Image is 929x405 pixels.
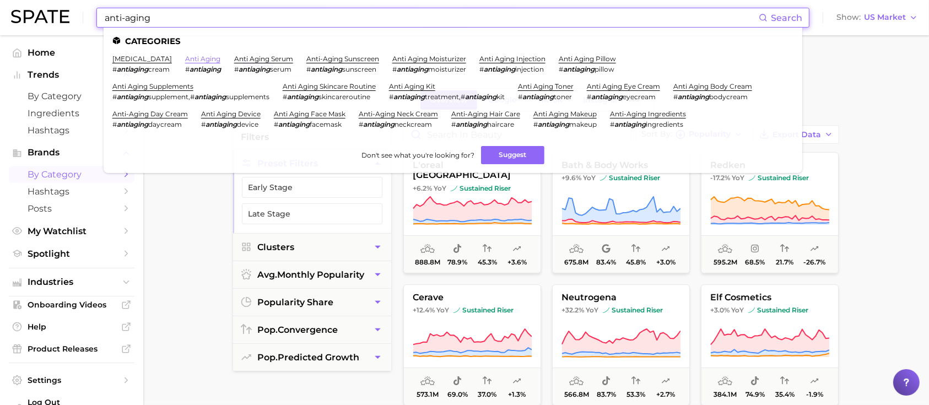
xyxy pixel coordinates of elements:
[112,36,793,46] li: Categories
[237,120,258,128] span: device
[389,93,393,101] span: #
[318,93,370,101] span: skincareroutine
[678,93,709,101] em: antiaging
[453,375,462,388] span: popularity share: TikTok
[836,14,861,20] span: Show
[518,82,574,90] a: anti aging toner
[749,175,755,181] img: sustained riser
[28,344,116,354] span: Product Releases
[559,55,616,63] a: anti aging pillow
[404,293,541,303] span: cerave
[363,120,395,128] em: antiaging
[9,296,134,313] a: Onboarding Videos
[661,242,670,256] span: popularity predicted growth: Uncertain
[234,65,239,73] span: #
[554,93,572,101] span: toner
[673,93,678,101] span: #
[9,318,134,335] a: Help
[864,14,906,20] span: US Market
[306,65,311,73] span: #
[201,110,261,118] a: anti aging device
[9,144,134,161] button: Brands
[602,375,611,388] span: popularity share: TikTok
[306,55,379,63] a: anti-aging sunscreen
[392,65,397,73] span: #
[112,55,172,63] a: [MEDICAL_DATA]
[359,110,438,118] a: anti-aging neck cream
[395,120,432,128] span: neckcream
[596,258,616,266] span: 83.4%
[451,185,457,192] img: sustained riser
[718,375,732,388] span: average monthly popularity: Very High Popularity
[776,258,793,266] span: 21.7%
[9,105,134,122] a: Ingredients
[631,242,640,256] span: popularity convergence: Medium Convergence
[148,120,182,128] span: daycream
[803,258,825,266] span: -26.7%
[389,93,505,101] div: ,
[428,65,466,73] span: moisturizer
[748,307,755,314] img: sustained riser
[465,93,496,101] em: antiaging
[28,300,116,310] span: Onboarding Videos
[447,391,468,398] span: 69.0%
[623,93,656,101] span: eyecream
[561,306,584,314] span: +32.2%
[420,375,435,388] span: average monthly popularity: Very High Popularity
[508,391,526,398] span: +1.3%
[656,258,676,266] span: +3.0%
[9,372,134,388] a: Settings
[239,65,270,73] em: antiaging
[661,375,670,388] span: popularity predicted growth: Uncertain
[626,258,646,266] span: 45.8%
[201,120,206,128] span: #
[392,55,466,63] a: anti aging moisturizer
[745,258,765,266] span: 68.5%
[112,120,117,128] span: #
[117,93,148,101] em: antiaging
[515,65,544,73] span: injection
[552,152,690,273] button: bath & body works+9.6% YoYsustained risersustained riser675.8m83.4%45.8%+3.0%
[28,91,116,101] span: by Category
[413,306,435,314] span: +12.4%
[522,93,554,101] em: antiaging
[600,174,660,182] span: sustained riser
[481,146,544,164] button: Suggest
[600,175,607,181] img: sustained riser
[233,289,391,316] button: popularity share
[710,306,730,314] span: +3.0%
[564,391,589,398] span: 566.8m
[226,93,269,101] span: supplements
[603,307,609,314] img: sustained riser
[185,55,220,63] a: anti aging
[451,184,511,193] span: sustained riser
[28,47,116,58] span: Home
[233,234,391,261] button: Clusters
[233,261,391,288] button: avg.monthly popularity
[447,258,467,266] span: 78.9%
[732,174,744,182] span: YoY
[478,391,496,398] span: 37.0%
[483,375,491,388] span: popularity convergence: Low Convergence
[283,93,287,101] span: #
[810,242,819,256] span: popularity predicted growth: Uncertain
[749,174,809,182] span: sustained riser
[420,242,435,256] span: average monthly popularity: Very High Popularity
[436,306,449,315] span: YoY
[810,375,819,388] span: popularity predicted growth: Very Unlikely
[403,152,541,273] button: l'oreal [GEOGRAPHIC_DATA]+6.2% YoYsustained risersustained riser888.8m78.9%45.3%+3.6%
[257,325,338,335] span: convergence
[673,82,752,90] a: anti aging body cream
[274,120,278,128] span: #
[257,269,277,280] abbr: average
[28,277,116,287] span: Industries
[234,55,293,63] a: anti aging serum
[28,249,116,259] span: Spotlight
[780,242,789,256] span: popularity convergence: Low Convergence
[591,93,623,101] em: antiaging
[597,391,616,398] span: 83.7%
[461,93,465,101] span: #
[483,242,491,256] span: popularity convergence: Medium Convergence
[233,316,391,343] button: pop.convergence
[771,13,802,23] span: Search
